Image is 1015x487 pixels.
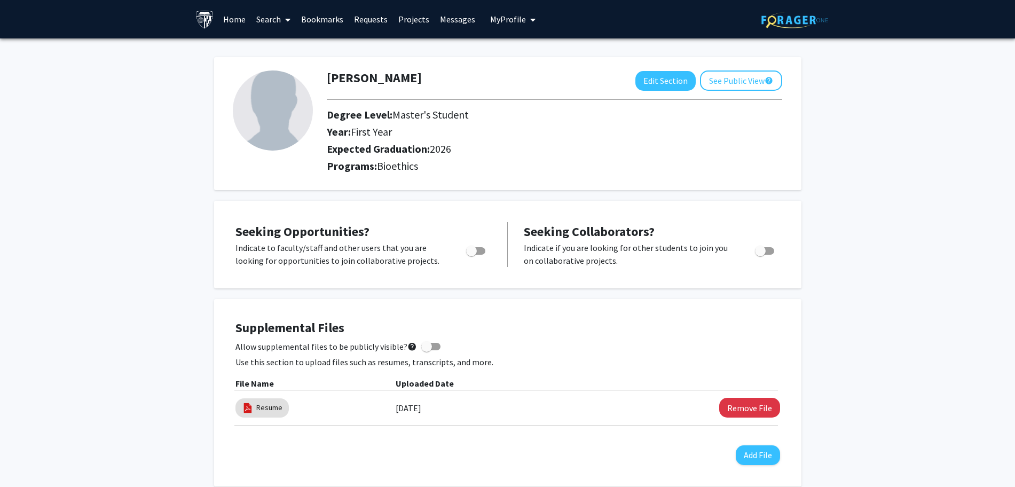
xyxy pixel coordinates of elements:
[635,71,696,91] button: Edit Section
[235,340,417,353] span: Allow supplemental files to be publicly visible?
[761,12,828,28] img: ForagerOne Logo
[751,241,780,257] div: Toggle
[700,70,782,91] button: See Public View
[235,320,780,336] h4: Supplemental Files
[327,70,422,86] h1: [PERSON_NAME]
[462,241,491,257] div: Toggle
[233,70,313,151] img: Profile Picture
[251,1,296,38] a: Search
[407,340,417,353] mat-icon: help
[235,241,446,267] p: Indicate to faculty/staff and other users that you are looking for opportunities to join collabor...
[524,241,735,267] p: Indicate if you are looking for other students to join you on collaborative projects.
[235,356,780,368] p: Use this section to upload files such as resumes, transcripts, and more.
[327,143,690,155] h2: Expected Graduation:
[736,445,780,465] button: Add File
[430,142,451,155] span: 2026
[327,125,690,138] h2: Year:
[195,10,214,29] img: Johns Hopkins University Logo
[377,159,418,172] span: Bioethics
[235,223,369,240] span: Seeking Opportunities?
[396,399,421,417] label: [DATE]
[396,378,454,389] b: Uploaded Date
[296,1,349,38] a: Bookmarks
[765,74,773,87] mat-icon: help
[327,108,690,121] h2: Degree Level:
[218,1,251,38] a: Home
[490,14,526,25] span: My Profile
[349,1,393,38] a: Requests
[256,402,282,413] a: Resume
[235,378,274,389] b: File Name
[393,1,435,38] a: Projects
[392,108,469,121] span: Master's Student
[8,439,45,479] iframe: Chat
[719,398,780,418] button: Remove Resume File
[351,125,392,138] span: First Year
[435,1,481,38] a: Messages
[327,160,782,172] h2: Programs:
[524,223,655,240] span: Seeking Collaborators?
[242,402,254,414] img: pdf_icon.png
